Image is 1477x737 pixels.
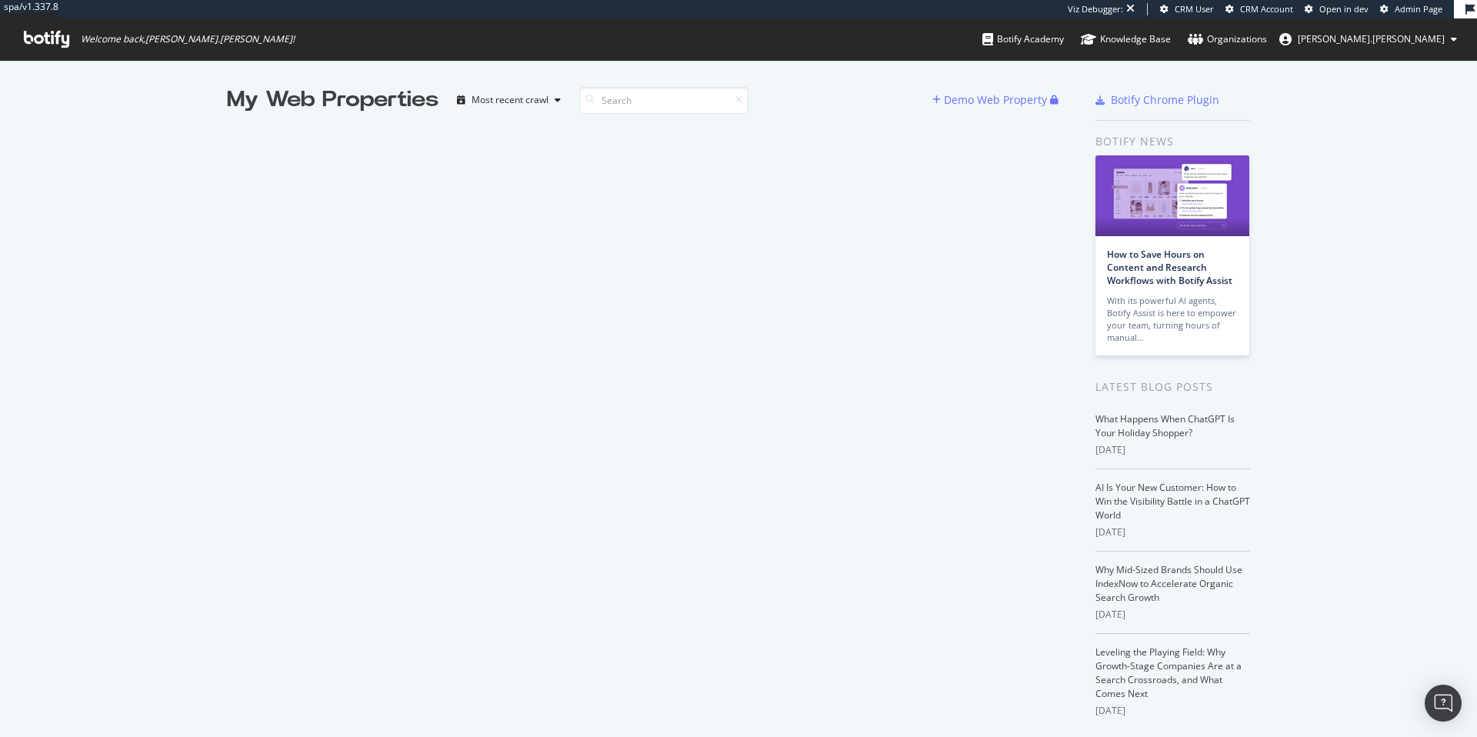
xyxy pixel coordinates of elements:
a: Leveling the Playing Field: Why Growth-Stage Companies Are at a Search Crossroads, and What Comes... [1095,645,1242,700]
div: [DATE] [1095,525,1250,539]
span: CRM User [1175,3,1214,15]
div: [DATE] [1095,443,1250,457]
div: Organizations [1188,32,1267,47]
button: [PERSON_NAME].[PERSON_NAME] [1267,27,1469,52]
a: AI Is Your New Customer: How to Win the Visibility Battle in a ChatGPT World [1095,481,1250,522]
a: What Happens When ChatGPT Is Your Holiday Shopper? [1095,412,1235,439]
div: [DATE] [1095,608,1250,622]
a: CRM User [1160,3,1214,15]
div: Botify Academy [982,32,1064,47]
div: Open Intercom Messenger [1425,685,1462,722]
a: CRM Account [1225,3,1293,15]
div: Botify news [1095,133,1250,150]
a: Open in dev [1305,3,1369,15]
span: CRM Account [1240,3,1293,15]
span: Welcome back, [PERSON_NAME].[PERSON_NAME] ! [81,33,295,45]
div: With its powerful AI agents, Botify Assist is here to empower your team, turning hours of manual… [1107,295,1238,344]
div: [DATE] [1095,704,1250,718]
div: My Web Properties [227,85,438,115]
span: Admin Page [1395,3,1442,15]
a: Botify Academy [982,18,1064,60]
a: How to Save Hours on Content and Research Workflows with Botify Assist [1107,248,1232,287]
span: dave.coppedge [1298,32,1445,45]
a: Organizations [1188,18,1267,60]
a: Knowledge Base [1081,18,1171,60]
a: Why Mid-Sized Brands Should Use IndexNow to Accelerate Organic Search Growth [1095,563,1242,604]
div: Viz Debugger: [1068,3,1123,15]
div: Most recent crawl [472,95,548,105]
input: Search [579,87,749,114]
div: Knowledge Base [1081,32,1171,47]
div: Demo Web Property [944,92,1047,108]
a: Demo Web Property [932,93,1050,106]
span: Open in dev [1319,3,1369,15]
img: How to Save Hours on Content and Research Workflows with Botify Assist [1095,155,1249,236]
div: Botify Chrome Plugin [1111,92,1219,108]
div: Latest Blog Posts [1095,379,1250,395]
button: Most recent crawl [451,88,567,112]
button: Demo Web Property [932,88,1050,112]
a: Botify Chrome Plugin [1095,92,1219,108]
a: Admin Page [1380,3,1442,15]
